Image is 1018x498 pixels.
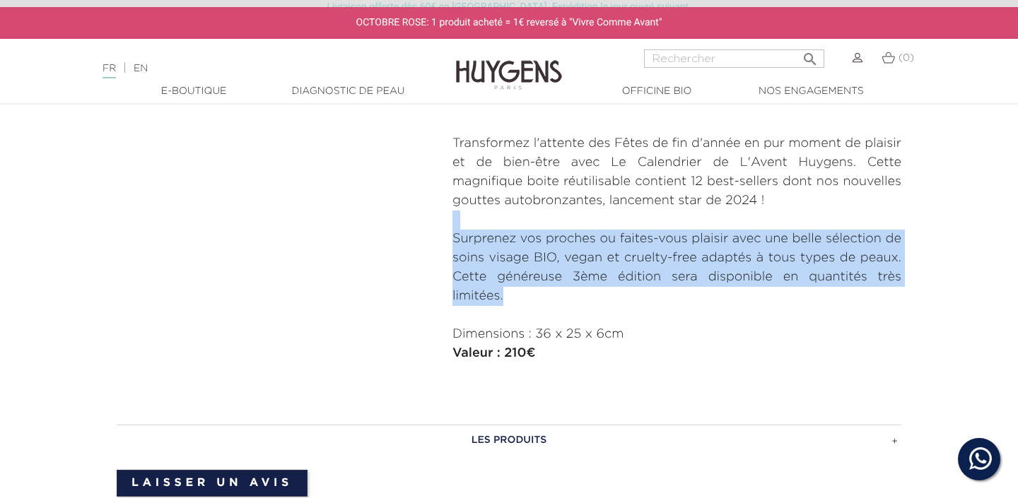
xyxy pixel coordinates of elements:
a: LES PRODUITS [117,425,901,456]
p: Surprenez vos proches ou faites-vous plaisir avec une belle sélection de soins visage BIO, vegan ... [452,230,901,306]
a: Officine Bio [586,84,727,99]
a: FR [103,64,116,78]
img: Huygens [456,37,562,92]
span: (0) [899,53,914,63]
a: Diagnostic de peau [277,84,419,99]
p: Transformez l'attente des Fêtes de fin d'année en pur moment de plaisir et de bien-être avec Le C... [452,134,901,211]
a: E-Boutique [123,84,264,99]
strong: Valeur : 210€ [452,347,535,360]
div: | [95,60,414,77]
i:  [802,47,819,64]
a: EN [134,64,148,73]
button:  [797,45,823,64]
p: Dimensions : 36 x 25 x 6cm [452,325,901,344]
a: Nos engagements [740,84,882,99]
a: Laisser un avis [117,470,308,497]
input: Rechercher [644,49,824,68]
